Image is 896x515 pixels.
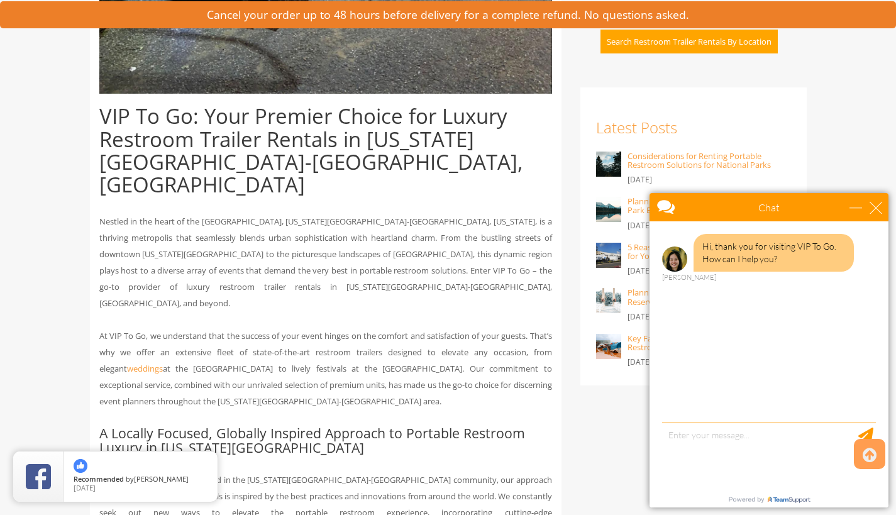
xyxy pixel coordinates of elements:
a: weddings [127,363,163,374]
h3: Latest Posts [596,119,791,136]
a: Search Restroom Trailer Rentals By Location [580,36,778,47]
img: Planning Restroom Facilities for National Park Events and Peak Seasons - VIPTOGO [596,197,621,222]
p: [DATE] [628,309,791,324]
p: [DATE] [628,355,791,370]
img: Considerations for Renting Portable Restroom Solutions for National Parks - VIPTOGO [596,152,621,177]
button: Search Restroom Trailer Rentals By Location [600,30,778,54]
a: Planning Ahead: How Early Should You Reserve a Wedding Restroom Trailer? [628,287,772,307]
a: Planning Restroom Facilities for National Park Events and Peak Seasons [628,196,779,216]
img: Planning Ahead: How Early Should You Reserve a Wedding Restroom Trailer? - VIPTOGO [596,288,621,313]
iframe: Live Chat Box [642,186,896,515]
span: Recommended [74,474,124,484]
a: Considerations for Renting Portable Restroom Solutions for National Parks [628,150,771,170]
span: [PERSON_NAME] [134,474,189,484]
img: Review Rating [26,464,51,489]
p: [DATE] [628,172,791,187]
span: [DATE] [74,483,96,492]
a: Key Factors Influencing Disaster Relief Restroom Trailers Cost [628,333,769,353]
img: Key Factors Influencing Disaster Relief Restroom Trailers Cost - VIPTOGO [596,334,621,359]
img: thumbs up icon [74,459,87,473]
p: Nestled in the heart of the [GEOGRAPHIC_DATA], [US_STATE][GEOGRAPHIC_DATA]-[GEOGRAPHIC_DATA], [US... [99,213,552,311]
img: 5 Reasons to Choose Our Restroom Trailers for Your Next Outdoor Trade Show - VIPTOGO [596,243,621,268]
h2: A Locally Focused, Globally Inspired Approach to Portable Restroom Luxury in [US_STATE][GEOGRAPHI... [99,426,552,455]
p: At VIP To Go, we understand that the success of your event hinges on the comfort and satisfaction... [99,328,552,409]
p: [DATE] [628,263,791,279]
span: by [74,475,207,484]
a: 5 Reasons to Choose Our Restroom Trailers for Your Next Outdoor Trade Show [628,241,790,262]
p: [DATE] [628,218,791,233]
h1: VIP To Go: Your Premier Choice for Luxury Restroom Trailer Rentals in [US_STATE][GEOGRAPHIC_DATA]... [99,105,552,196]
